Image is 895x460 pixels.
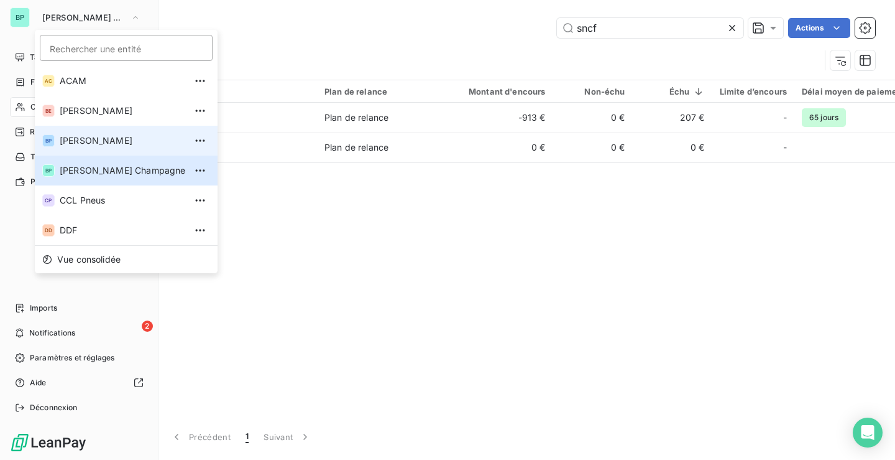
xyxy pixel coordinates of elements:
div: BE [42,105,55,117]
span: 2 [142,321,153,332]
span: ACAM [60,75,185,87]
span: CCL Pneus [60,194,185,207]
td: 207 € [633,103,712,133]
button: Précédent [163,424,238,450]
div: DD [42,224,55,237]
span: Factures [30,77,62,88]
span: Relances [30,126,63,138]
span: Aide [30,377,47,388]
span: 1 [246,431,249,443]
span: Paramètres et réglages [30,352,114,364]
div: AC [42,75,55,87]
span: - [783,141,787,154]
div: BP [42,134,55,147]
span: Déconnexion [30,402,78,413]
input: Rechercher [557,18,743,38]
div: Plan de relance [324,141,388,154]
td: 0 € [553,133,633,162]
span: Tâches [30,151,57,162]
span: Clients [30,101,55,113]
td: -913 € [446,103,553,133]
div: Non-échu [561,87,625,96]
span: Tableau de bord [30,52,88,63]
span: Notifications [29,327,75,339]
span: [PERSON_NAME] Champagne [42,12,126,22]
span: - [783,111,787,124]
td: 0 € [446,133,553,162]
div: Limite d’encours [720,87,787,96]
a: Aide [10,373,149,393]
span: [PERSON_NAME] [60,134,185,147]
div: Échu [640,87,705,96]
div: Plan de relance [324,111,388,124]
span: DDF [60,224,185,237]
button: Actions [788,18,850,38]
span: [PERSON_NAME] [60,105,185,117]
button: Suivant [256,424,319,450]
div: CP [42,194,55,207]
button: 1 [238,424,256,450]
div: Montant d'encours [454,87,546,96]
div: BP [10,7,30,27]
span: Vue consolidée [57,253,121,266]
td: 0 € [633,133,712,162]
input: placeholder [40,35,213,61]
span: Imports [30,303,57,314]
span: [PERSON_NAME] Champagne [60,164,185,177]
div: BP [42,164,55,177]
span: 65 jours [802,108,846,127]
div: Open Intercom Messenger [853,418,883,448]
img: Logo LeanPay [10,433,87,453]
div: Plan de relance [324,87,439,96]
td: 0 € [553,103,633,133]
span: Paiements [30,176,68,187]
